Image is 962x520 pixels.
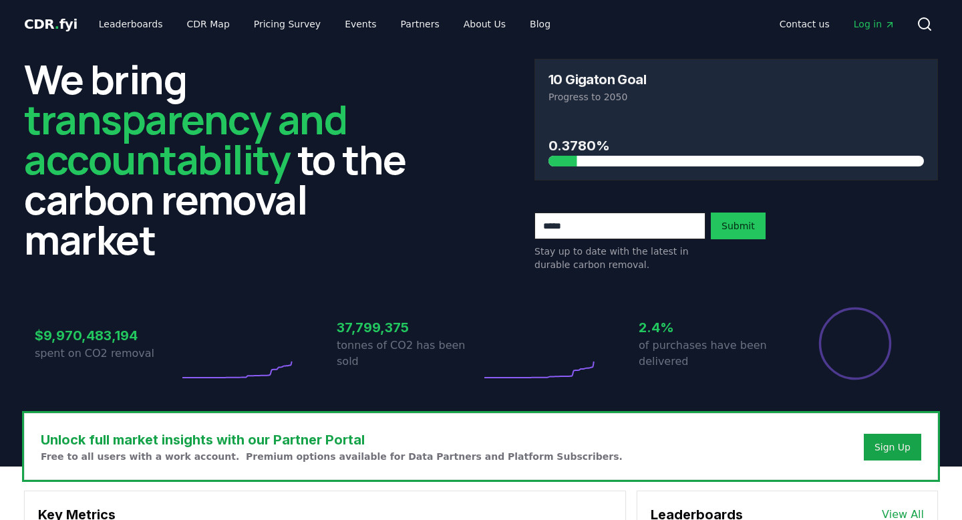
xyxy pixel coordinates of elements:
[864,434,921,461] button: Sign Up
[854,17,895,31] span: Log in
[35,346,179,362] p: spent on CO2 removal
[818,306,893,381] div: Percentage of sales delivered
[334,12,387,36] a: Events
[548,73,646,86] h3: 10 Gigaton Goal
[176,12,240,36] a: CDR Map
[639,338,783,370] p: of purchases have been delivered
[41,430,623,450] h3: Unlock full market insights with our Partner Portal
[519,12,561,36] a: Blog
[24,15,77,33] a: CDR.fyi
[88,12,561,36] nav: Main
[390,12,450,36] a: Partners
[337,338,481,370] p: tonnes of CO2 has been sold
[769,12,840,36] a: Contact us
[534,245,705,271] p: Stay up to date with the latest in durable carbon removal.
[337,317,481,338] h3: 37,799,375
[55,16,59,32] span: .
[41,450,623,463] p: Free to all users with a work account. Premium options available for Data Partners and Platform S...
[843,12,906,36] a: Log in
[88,12,174,36] a: Leaderboards
[548,90,924,104] p: Progress to 2050
[874,440,911,454] a: Sign Up
[243,12,331,36] a: Pricing Survey
[24,59,428,259] h2: We bring to the carbon removal market
[711,213,766,239] button: Submit
[35,326,179,346] h3: $9,970,483,194
[453,12,516,36] a: About Us
[24,92,347,186] span: transparency and accountability
[548,136,924,156] h3: 0.3780%
[24,16,77,32] span: CDR fyi
[769,12,906,36] nav: Main
[639,317,783,338] h3: 2.4%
